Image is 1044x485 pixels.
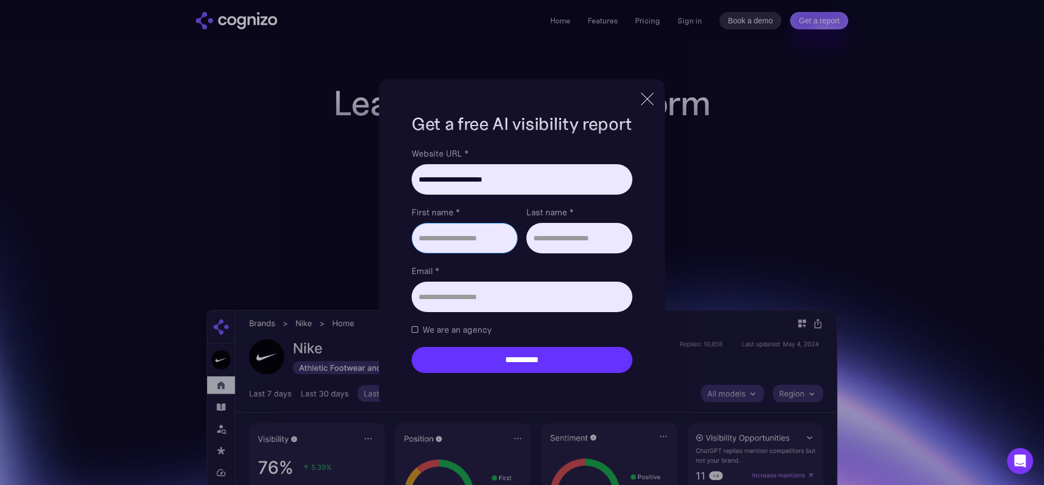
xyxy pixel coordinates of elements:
[412,112,632,136] h1: Get a free AI visibility report
[1007,448,1033,474] div: Open Intercom Messenger
[412,264,632,277] label: Email *
[526,206,632,219] label: Last name *
[412,206,518,219] label: First name *
[422,323,492,336] span: We are an agency
[412,147,632,373] form: Brand Report Form
[412,147,632,160] label: Website URL *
